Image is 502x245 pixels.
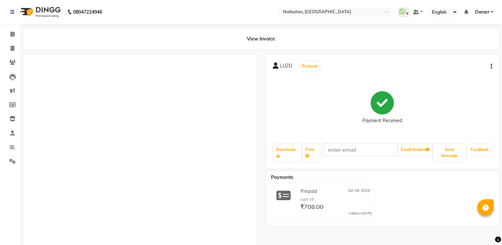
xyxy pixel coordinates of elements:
input: enter email [324,143,398,156]
button: Send Message [433,144,465,161]
span: Payments [271,174,293,180]
b: 08047224946 [73,3,102,21]
span: LUZO [280,62,292,72]
a: Feedback [468,144,491,155]
div: View Invoice [23,29,499,49]
button: Prebook [300,62,320,71]
span: 02-09-2025 [348,188,370,195]
div: Added on [DATE] [349,211,372,216]
div: Luzo 10 [300,197,372,202]
img: logo [17,3,62,21]
button: Email Invoice [398,144,432,155]
a: Download [273,144,301,161]
span: Prepaid [301,188,317,195]
a: Print [303,144,321,161]
div: Payment Received [362,117,402,124]
span: Owner [475,9,489,16]
span: ₹708.00 [300,203,323,212]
